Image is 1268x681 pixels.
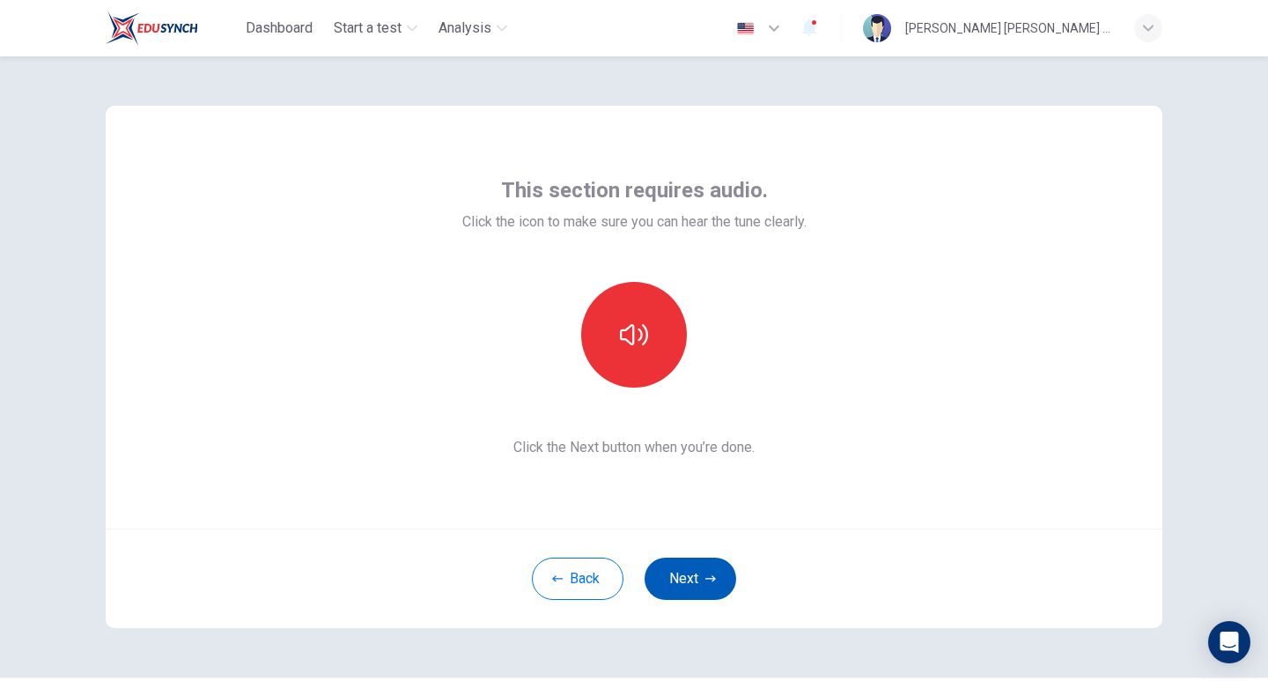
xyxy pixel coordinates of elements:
span: Start a test [334,18,402,39]
img: Profile picture [863,14,891,42]
span: Click the icon to make sure you can hear the tune clearly. [462,211,807,233]
button: Start a test [327,12,424,44]
a: EduSynch logo [106,11,239,46]
button: Analysis [431,12,514,44]
img: EduSynch logo [106,11,198,46]
span: Click the Next button when you’re done. [462,437,807,458]
button: Back [532,558,623,600]
span: Dashboard [246,18,313,39]
div: [PERSON_NAME] [PERSON_NAME] BIN AMZAH [905,18,1113,39]
div: Open Intercom Messenger [1208,621,1250,663]
button: Next [645,558,736,600]
span: Analysis [439,18,491,39]
span: This section requires audio. [501,176,768,204]
img: en [734,22,756,35]
button: Dashboard [239,12,320,44]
